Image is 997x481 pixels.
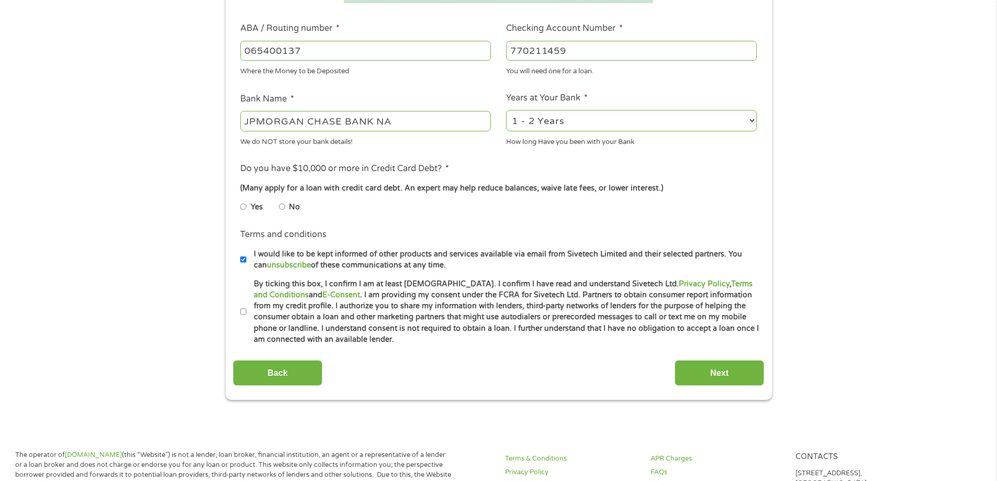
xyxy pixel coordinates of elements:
input: Next [675,360,764,386]
label: ABA / Routing number [240,23,340,34]
label: Bank Name [240,94,294,105]
a: APR Charges [651,454,783,464]
div: (Many apply for a loan with credit card debt. An expert may help reduce balances, waive late fees... [240,183,756,194]
input: 345634636 [506,41,757,61]
a: Privacy Policy [679,279,730,288]
label: Years at Your Bank [506,93,588,104]
label: Terms and conditions [240,229,327,240]
div: We do NOT store your bank details! [240,133,491,147]
input: Back [233,360,322,386]
h4: Contacts [796,452,928,462]
div: You will need one for a loan. [506,63,757,77]
label: Yes [251,202,263,213]
a: E-Consent [322,290,360,299]
label: Checking Account Number [506,23,623,34]
label: No [289,202,300,213]
a: unsubscribe [267,261,311,270]
div: How long Have you been with your Bank [506,133,757,147]
input: 263177916 [240,41,491,61]
div: Where the Money to be Deposited [240,63,491,77]
label: I would like to be kept informed of other products and services available via email from Sivetech... [247,249,760,271]
label: By ticking this box, I confirm I am at least [DEMOGRAPHIC_DATA]. I confirm I have read and unders... [247,278,760,345]
a: Terms & Conditions [505,454,638,464]
a: Terms and Conditions [254,279,753,299]
label: Do you have $10,000 or more in Credit Card Debt? [240,163,449,174]
a: Privacy Policy [505,467,638,477]
a: [DOMAIN_NAME] [65,451,122,459]
a: FAQs [651,467,783,477]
